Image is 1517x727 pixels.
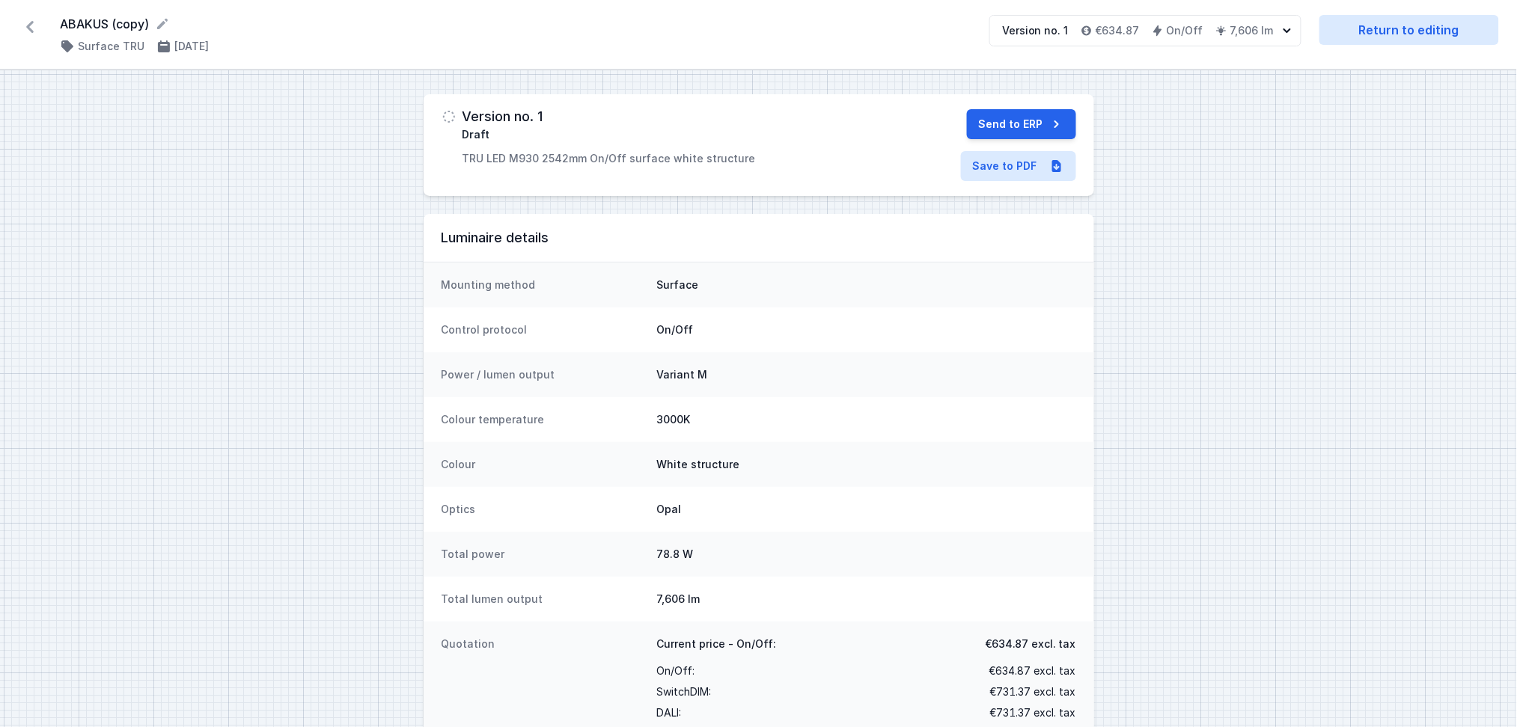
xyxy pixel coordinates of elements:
span: €731.37 excl. tax [990,681,1076,702]
dd: On/Off [657,322,1076,337]
dd: 7,606 lm [657,592,1076,607]
h4: 7,606 lm [1230,23,1274,38]
button: Version no. 1€634.87On/Off7,606 lm [989,15,1301,46]
span: DALI : [657,702,682,723]
img: draft.svg [442,109,457,124]
dd: White structure [657,457,1076,472]
a: Return to editing [1319,15,1499,45]
h4: €634.87 [1096,23,1140,38]
dt: Total lumen output [442,592,645,607]
dt: Control protocol [442,322,645,337]
p: TRU LED M930 2542mm On/Off surface white structure [463,151,756,166]
dt: Colour temperature [442,412,645,427]
span: €731.37 excl. tax [990,702,1076,723]
dt: Total power [442,547,645,562]
dt: Power / lumen output [442,367,645,382]
form: ABAKUS (copy) [60,15,971,33]
dt: Quotation [442,636,645,723]
span: €634.87 excl. tax [989,660,1076,681]
dt: Mounting method [442,277,645,292]
h4: Surface TRU [78,39,144,54]
dd: Surface [657,277,1076,292]
dt: Colour [442,457,645,472]
span: On/Off : [657,660,695,681]
span: Current price - On/Off: [657,636,777,651]
h4: On/Off [1167,23,1203,38]
span: Draft [463,127,490,142]
h3: Luminaire details [442,229,1076,247]
a: Save to PDF [961,151,1076,181]
button: Rename project [155,16,170,31]
h3: Version no. 1 [463,109,543,124]
dd: Opal [657,502,1076,517]
dd: 78.8 W [657,547,1076,562]
span: SwitchDIM : [657,681,712,702]
div: Version no. 1 [1002,23,1069,38]
dd: Variant M [657,367,1076,382]
h4: [DATE] [174,39,209,54]
dt: Optics [442,502,645,517]
dd: 3000K [657,412,1076,427]
span: €634.87 excl. tax [986,636,1076,651]
button: Send to ERP [967,109,1076,139]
